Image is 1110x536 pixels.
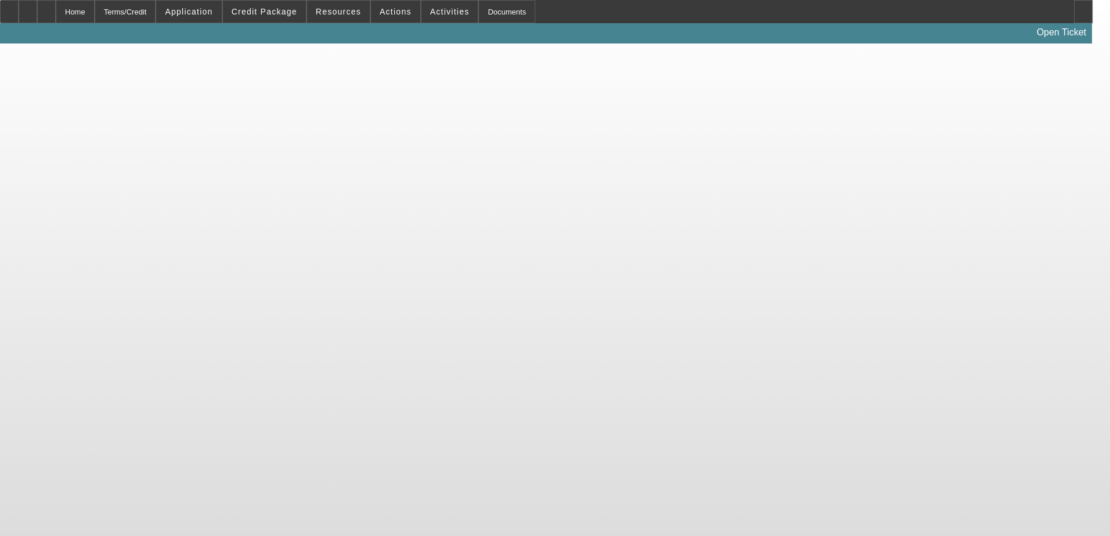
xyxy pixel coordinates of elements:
button: Application [156,1,221,23]
button: Actions [371,1,420,23]
span: Actions [380,7,412,16]
span: Resources [316,7,361,16]
button: Activities [421,1,478,23]
span: Activities [430,7,470,16]
span: Application [165,7,212,16]
button: Resources [307,1,370,23]
button: Credit Package [223,1,306,23]
a: Open Ticket [1032,23,1091,42]
span: Credit Package [232,7,297,16]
